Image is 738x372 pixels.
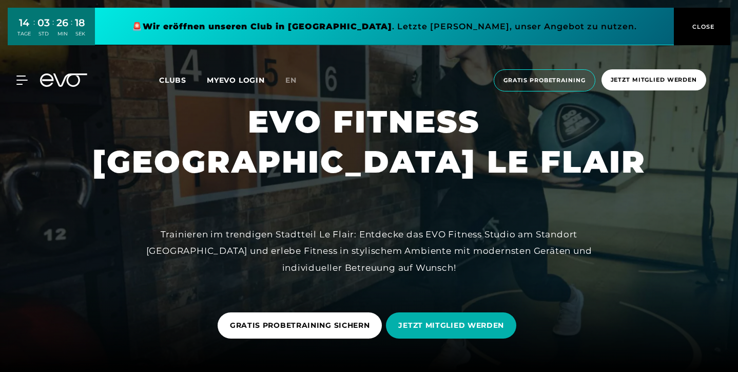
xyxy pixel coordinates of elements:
[491,69,598,91] a: Gratis Probetraining
[218,305,386,346] a: GRATIS PROBETRAINING SICHERN
[159,75,207,85] a: Clubs
[285,76,297,85] span: en
[37,30,50,38] div: STD
[52,16,54,44] div: :
[674,8,730,45] button: CLOSE
[207,76,265,85] a: MYEVO LOGIN
[71,16,72,44] div: :
[33,16,35,44] div: :
[503,76,586,85] span: Gratis Probetraining
[92,102,646,182] h1: EVO FITNESS [GEOGRAPHIC_DATA] LE FLAIR
[17,30,31,38] div: TAGE
[398,320,504,331] span: JETZT MITGLIED WERDEN
[690,22,715,31] span: CLOSE
[138,226,600,276] div: Trainieren im trendigen Stadtteil Le Flair: Entdecke das EVO Fitness Studio am Standort [GEOGRAPH...
[285,75,309,86] a: en
[75,15,85,30] div: 18
[611,76,697,84] span: Jetzt Mitglied werden
[386,305,520,346] a: JETZT MITGLIED WERDEN
[37,15,50,30] div: 03
[598,69,709,91] a: Jetzt Mitglied werden
[56,15,68,30] div: 26
[17,15,31,30] div: 14
[56,30,68,38] div: MIN
[230,320,370,331] span: GRATIS PROBETRAINING SICHERN
[159,76,186,85] span: Clubs
[75,30,85,38] div: SEK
